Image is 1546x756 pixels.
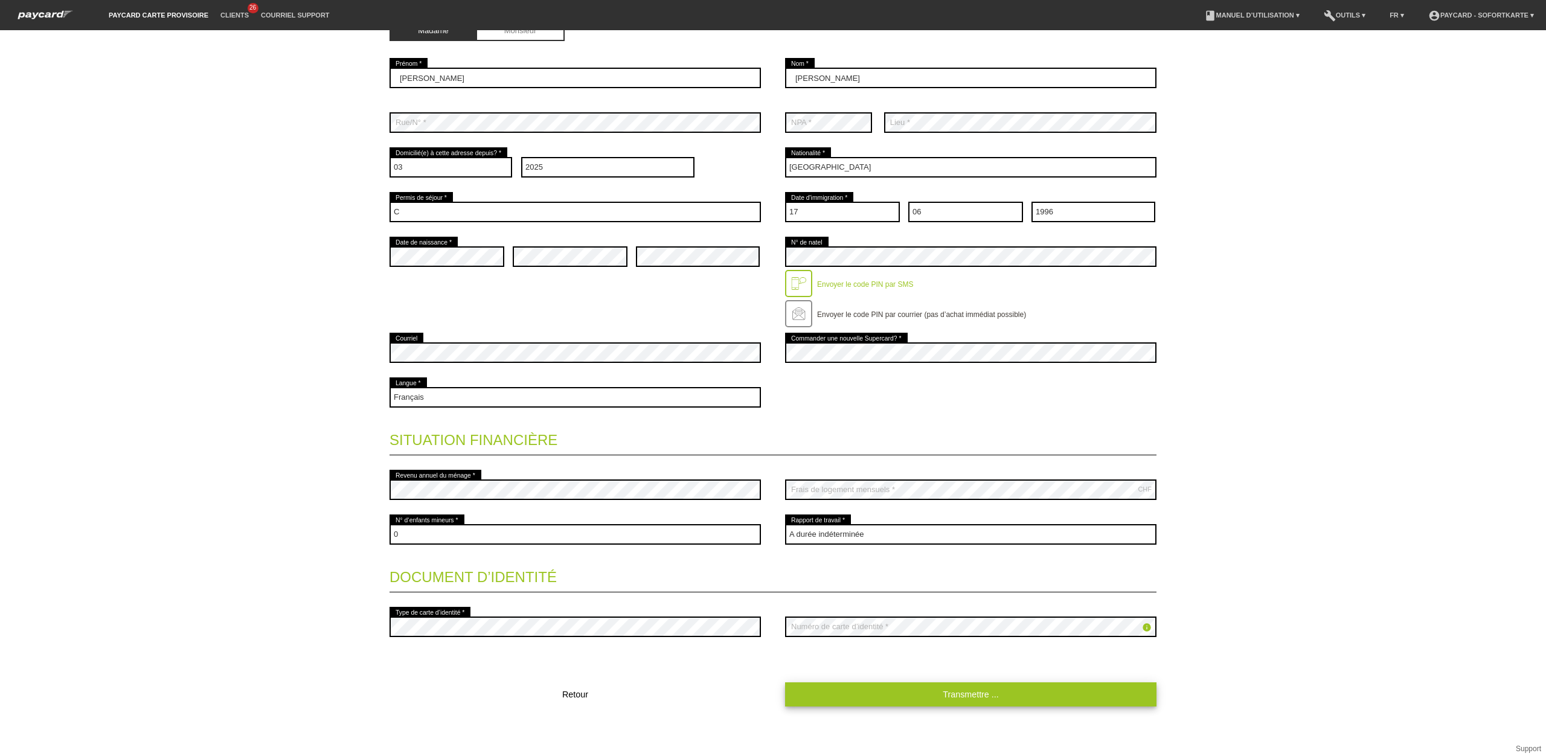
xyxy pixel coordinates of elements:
[1142,624,1152,634] a: info
[1138,485,1152,493] div: CHF
[390,682,761,706] button: Retour
[390,420,1156,455] legend: Situation financière
[214,11,255,19] a: Clients
[1142,623,1152,632] i: info
[390,557,1156,592] legend: Document d’identité
[1516,745,1541,753] a: Support
[785,682,1156,706] a: Transmettre ...
[1428,10,1440,22] i: account_circle
[12,14,79,23] a: paycard Sofortkarte
[562,690,588,699] span: Retour
[1204,10,1216,22] i: book
[817,310,1026,319] label: Envoyer le code PIN par courrier (pas d’achat immédiat possible)
[1384,11,1410,19] a: FR ▾
[1198,11,1306,19] a: bookManuel d’utilisation ▾
[255,11,335,19] a: Courriel Support
[103,11,214,19] a: paycard carte provisoire
[817,280,913,289] label: Envoyer le code PIN par SMS
[1324,10,1336,22] i: build
[248,3,258,13] span: 26
[12,8,79,21] img: paycard Sofortkarte
[1422,11,1540,19] a: account_circlepaycard - Sofortkarte ▾
[1318,11,1371,19] a: buildOutils ▾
